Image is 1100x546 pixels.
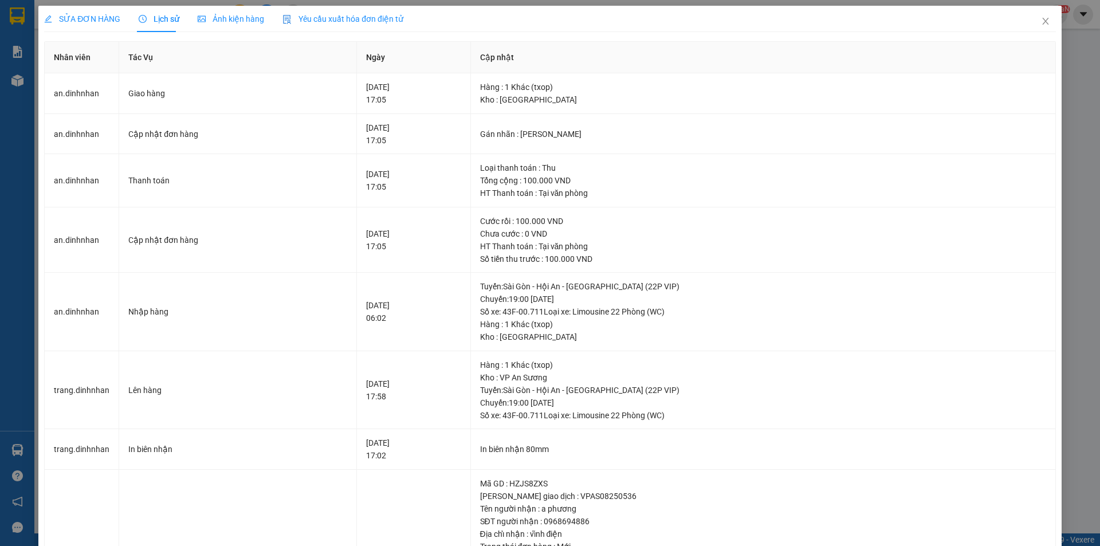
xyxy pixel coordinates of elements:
th: Nhân viên [45,42,119,73]
button: Close [1030,6,1062,38]
div: In biên nhận 80mm [480,443,1046,455]
div: In biên nhận [128,443,347,455]
div: Cập nhật đơn hàng [128,234,347,246]
span: Ảnh kiện hàng [198,14,264,23]
div: Hàng : 1 Khác (txop) [480,318,1046,331]
div: [PERSON_NAME] giao dịch : VPAS08250536 [480,490,1046,502]
div: Hàng : 1 Khác (txop) [480,359,1046,371]
div: [DATE] 06:02 [366,299,461,324]
div: Tổng cộng : 100.000 VND [480,174,1046,187]
td: trang.dinhnhan [45,429,119,470]
div: Giao hàng [128,87,347,100]
th: Cập nhật [471,42,1056,73]
span: SỬA ĐƠN HÀNG [44,14,120,23]
div: Tuyến : Sài Gòn - Hội An - [GEOGRAPHIC_DATA] (22P VIP) Chuyến: 19:00 [DATE] Số xe: 43F-00.711 Loạ... [480,384,1046,422]
div: Số tiền thu trước : 100.000 VND [480,253,1046,265]
td: an.dinhnhan [45,73,119,114]
div: Gán nhãn : [PERSON_NAME] [480,128,1046,140]
div: [DATE] 17:05 [366,168,461,193]
span: edit [44,15,52,23]
span: clock-circle [139,15,147,23]
div: HT Thanh toán : Tại văn phòng [480,240,1046,253]
div: Tên người nhận : a phương [480,502,1046,515]
div: Hàng : 1 Khác (txop) [480,81,1046,93]
td: an.dinhnhan [45,154,119,207]
div: SĐT người nhận : 0968694886 [480,515,1046,528]
th: Ngày [357,42,470,73]
td: an.dinhnhan [45,114,119,155]
div: [DATE] 17:05 [366,81,461,106]
span: Lịch sử [139,14,179,23]
div: Kho : [GEOGRAPHIC_DATA] [480,93,1046,106]
div: Chưa cước : 0 VND [480,227,1046,240]
div: Địa chỉ nhận : vĩnh điện [480,528,1046,540]
div: HT Thanh toán : Tại văn phòng [480,187,1046,199]
div: Loại thanh toán : Thu [480,162,1046,174]
div: Cập nhật đơn hàng [128,128,347,140]
div: Nhập hàng [128,305,347,318]
td: an.dinhnhan [45,273,119,351]
div: [DATE] 17:05 [366,227,461,253]
img: icon [282,15,292,24]
span: close [1041,17,1050,26]
div: Kho : [GEOGRAPHIC_DATA] [480,331,1046,343]
td: an.dinhnhan [45,207,119,273]
div: [DATE] 17:58 [366,378,461,403]
div: [DATE] 17:05 [366,121,461,147]
div: Tuyến : Sài Gòn - Hội An - [GEOGRAPHIC_DATA] (22P VIP) Chuyến: 19:00 [DATE] Số xe: 43F-00.711 Loạ... [480,280,1046,318]
div: Thanh toán [128,174,347,187]
div: Lên hàng [128,384,347,396]
span: Yêu cầu xuất hóa đơn điện tử [282,14,403,23]
div: Cước rồi : 100.000 VND [480,215,1046,227]
div: Kho : VP An Sương [480,371,1046,384]
th: Tác Vụ [119,42,357,73]
span: picture [198,15,206,23]
div: Mã GD : HZJS8ZXS [480,477,1046,490]
td: trang.dinhnhan [45,351,119,430]
div: [DATE] 17:02 [366,437,461,462]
